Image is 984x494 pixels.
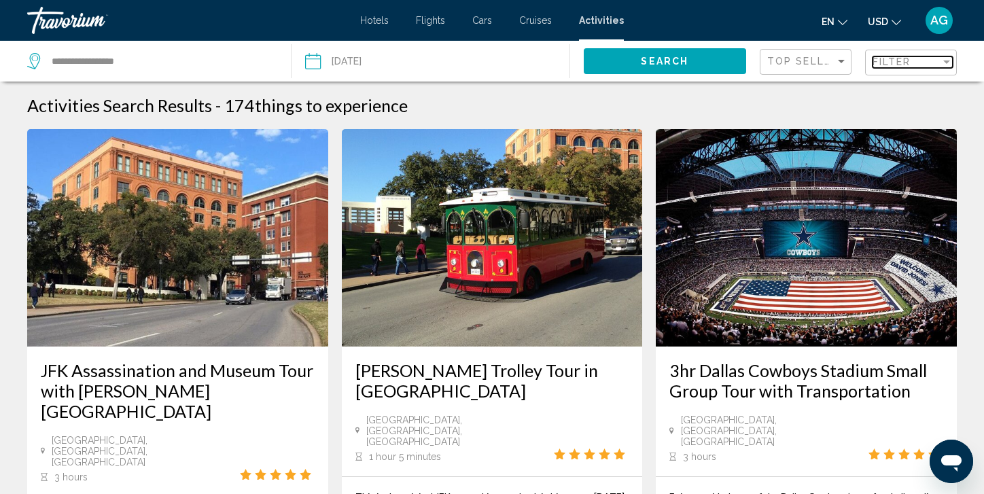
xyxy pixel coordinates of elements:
a: Hotels [360,15,389,26]
img: 73.jpg [656,129,957,347]
span: 1 hour 5 minutes [369,451,441,462]
img: 20.jpg [342,129,643,347]
button: User Menu [921,6,957,35]
button: Change currency [868,12,901,31]
span: [GEOGRAPHIC_DATA], [GEOGRAPHIC_DATA], [GEOGRAPHIC_DATA] [366,414,554,447]
a: [PERSON_NAME] Trolley Tour in [GEOGRAPHIC_DATA] [355,360,629,401]
a: Travorium [27,7,347,34]
button: Search [584,48,747,73]
span: Top Sellers [767,56,846,67]
span: - [215,95,221,116]
button: Change language [822,12,847,31]
img: ad.jpg [27,129,328,347]
a: Cars [472,15,492,26]
h1: Activities Search Results [27,95,212,116]
span: things to experience [255,95,408,116]
span: USD [868,16,888,27]
a: 3hr Dallas Cowboys Stadium Small Group Tour with Transportation [669,360,943,401]
a: Activities [579,15,624,26]
span: AG [930,14,948,27]
span: en [822,16,834,27]
span: Search [641,56,688,67]
iframe: Button to launch messaging window [930,440,973,483]
a: Cruises [519,15,552,26]
span: [GEOGRAPHIC_DATA], [GEOGRAPHIC_DATA], [GEOGRAPHIC_DATA] [681,414,868,447]
span: 3 hours [54,472,88,482]
mat-select: Sort by [767,56,847,68]
span: [GEOGRAPHIC_DATA], [GEOGRAPHIC_DATA], [GEOGRAPHIC_DATA] [52,435,239,467]
button: Filter [865,49,957,77]
a: JFK Assassination and Museum Tour with [PERSON_NAME][GEOGRAPHIC_DATA] [41,360,315,421]
a: Flights [416,15,445,26]
button: Date: Oct 17, 2025 [305,41,569,82]
h2: 174 [224,95,408,116]
span: Filter [873,56,911,67]
span: 3 hours [683,451,716,462]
